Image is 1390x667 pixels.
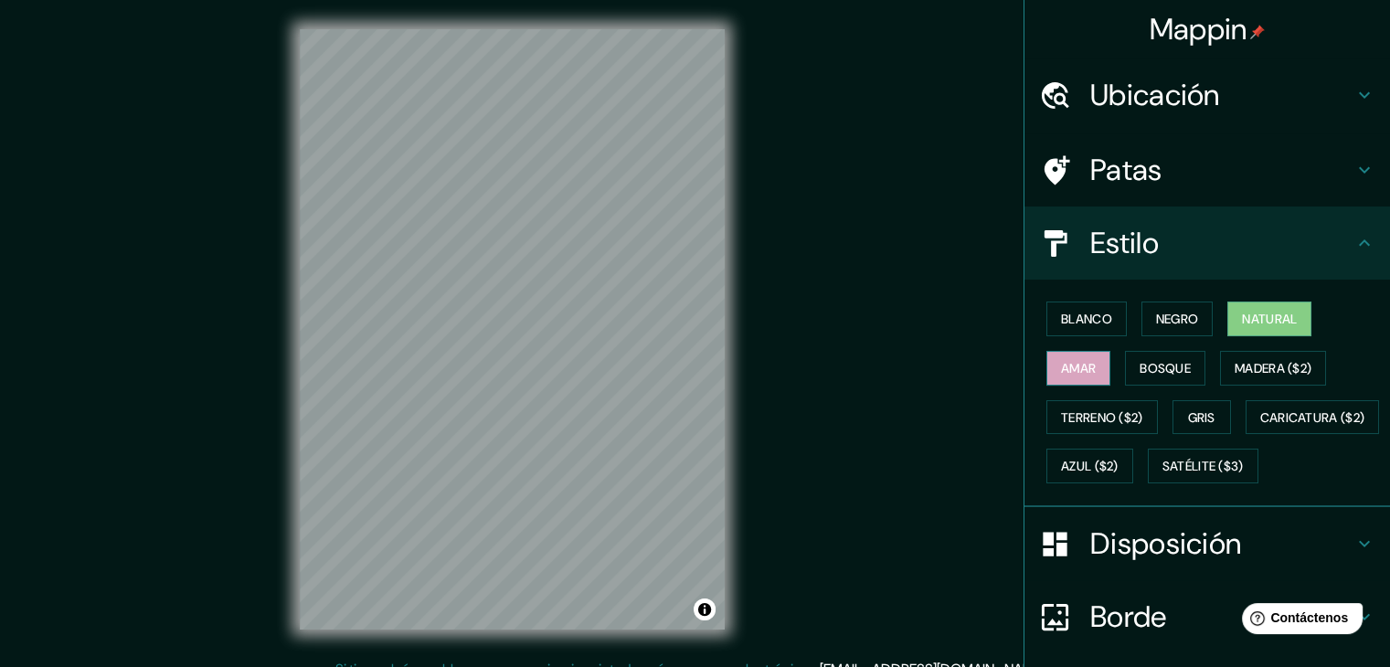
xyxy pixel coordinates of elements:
button: Caricatura ($2) [1246,400,1380,435]
button: Natural [1227,302,1311,336]
font: Amar [1061,360,1096,376]
font: Patas [1090,151,1162,189]
img: pin-icon.png [1250,25,1265,39]
font: Mappin [1150,10,1247,48]
font: Terreno ($2) [1061,409,1143,426]
font: Disposición [1090,524,1241,563]
div: Disposición [1024,507,1390,580]
button: Negro [1141,302,1214,336]
div: Ubicación [1024,58,1390,132]
font: Azul ($2) [1061,459,1119,475]
button: Terreno ($2) [1046,400,1158,435]
font: Estilo [1090,224,1159,262]
font: Caricatura ($2) [1260,409,1365,426]
canvas: Mapa [300,29,725,630]
font: Madera ($2) [1235,360,1311,376]
div: Estilo [1024,206,1390,280]
font: Gris [1188,409,1215,426]
div: Patas [1024,133,1390,206]
font: Borde [1090,598,1167,636]
button: Azul ($2) [1046,449,1133,483]
iframe: Lanzador de widgets de ayuda [1227,596,1370,647]
button: Gris [1172,400,1231,435]
font: Satélite ($3) [1162,459,1244,475]
button: Satélite ($3) [1148,449,1258,483]
font: Ubicación [1090,76,1220,114]
button: Amar [1046,351,1110,386]
font: Natural [1242,311,1297,327]
font: Negro [1156,311,1199,327]
font: Bosque [1140,360,1191,376]
button: Blanco [1046,302,1127,336]
font: Blanco [1061,311,1112,327]
button: Activar o desactivar atribución [694,598,716,620]
button: Bosque [1125,351,1205,386]
div: Borde [1024,580,1390,653]
button: Madera ($2) [1220,351,1326,386]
